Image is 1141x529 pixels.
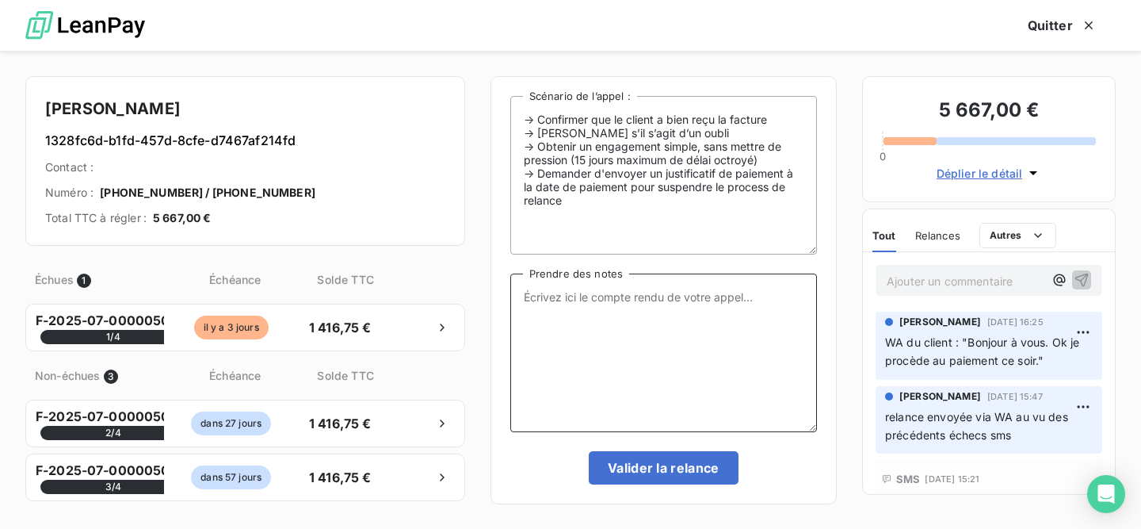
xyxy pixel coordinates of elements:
span: [PHONE_NUMBER] / [PHONE_NUMBER] [100,185,315,201]
span: Solde TTC [304,271,387,288]
span: 1 416,75 € [299,468,382,487]
span: 2 / 4 [40,426,186,440]
span: Tout [872,229,896,242]
span: [DATE] 15:21 [925,474,979,484]
span: SMS [896,473,920,485]
h4: [PERSON_NAME] [45,96,445,121]
span: 1 / 4 [40,330,186,344]
span: Échéance [170,271,301,288]
div: Open Intercom Messenger [1087,475,1125,513]
span: Solde TTC [304,367,387,384]
span: Échéance [170,367,301,384]
span: il y a 3 jours [194,316,269,339]
button: Quitter [1009,9,1116,42]
span: WA du client : "Bonjour à vous. Ok je procède au paiement ce soir." [885,335,1083,367]
h3: 5 667,00 € [882,96,1096,128]
span: 1 [77,274,91,288]
span: 5 667,00 € [153,210,212,226]
span: 3 / 4 [40,480,186,494]
span: Total TTC à régler : [45,210,147,226]
span: [PERSON_NAME] [899,389,981,404]
span: [PERSON_NAME] [899,315,981,329]
span: Niveau 1 [948,493,990,506]
span: [DATE] 16:25 [987,317,1044,327]
button: Valider la relance [589,451,738,485]
span: Contact : [45,159,93,175]
h6: 1328fc6d-b1fd-457d-8cfe-d7467af214fd [45,131,445,150]
span: dans 27 jours [191,412,271,435]
span: 3 [104,370,118,384]
span: Échues [35,271,74,288]
span: Non-échues [35,367,101,384]
span: F-2025-07-000005022 [36,461,186,494]
span: Relances [915,229,960,242]
span: 1 416,75 € [299,318,382,337]
span: Echec [898,493,930,506]
button: Déplier le détail [932,164,1047,182]
button: Autres [979,223,1056,248]
span: 1 416,75 € [299,414,382,433]
span: F-2025-07-000005022 [36,407,186,440]
span: relance envoyée via WA au vu des précédents échecs sms [885,410,1071,442]
span: Numéro : [45,185,93,201]
img: logo LeanPay [25,4,145,48]
span: [DATE] 15:47 [987,392,1043,401]
span: Déplier le détail [937,165,1023,182]
span: 0 [880,150,886,163]
span: F-2025-07-000005022 [36,311,186,344]
span: dans 57 jours [191,466,271,489]
textarea: -> Confirmer que le client a bien reçu la facture -> [PERSON_NAME] s’il s’agit d’un oubli -> Obte... [510,96,817,255]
